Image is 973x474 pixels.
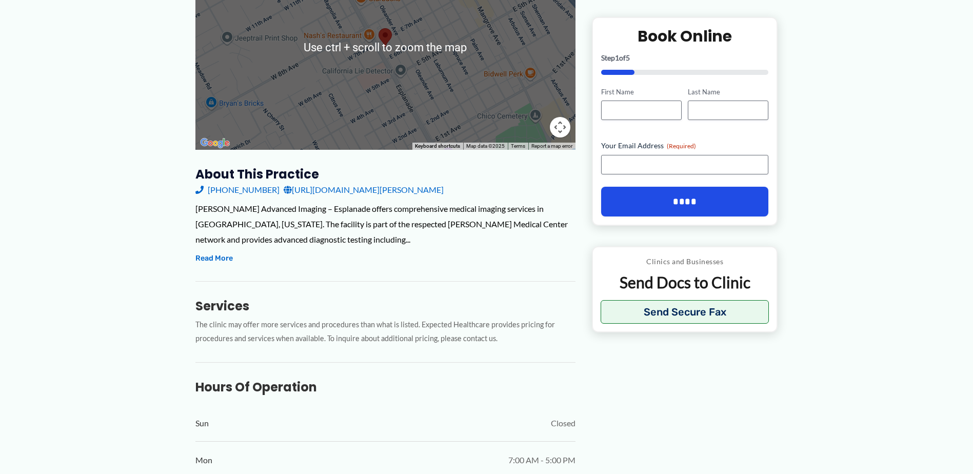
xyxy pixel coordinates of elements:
h3: About this practice [195,166,575,182]
span: 1 [615,53,619,62]
h3: Hours of Operation [195,379,575,395]
span: (Required) [667,142,696,150]
span: Map data ©2025 [466,143,505,149]
button: Read More [195,252,233,265]
p: Clinics and Businesses [601,255,769,268]
h3: Services [195,298,575,314]
div: [PERSON_NAME] Advanced Imaging – Esplanade offers comprehensive medical imaging services in [GEOG... [195,201,575,247]
a: [URL][DOMAIN_NAME][PERSON_NAME] [284,182,444,197]
span: 7:00 AM - 5:00 PM [508,452,575,468]
img: Google [198,136,232,150]
span: Closed [551,416,575,431]
a: Terms (opens in new tab) [511,143,525,149]
a: Report a map error [531,143,572,149]
button: Send Secure Fax [601,300,769,324]
a: Open this area in Google Maps (opens a new window) [198,136,232,150]
label: First Name [601,87,682,96]
h2: Book Online [601,26,769,46]
p: Step of [601,54,769,61]
label: Your Email Address [601,141,769,151]
p: The clinic may offer more services and procedures than what is listed. Expected Healthcare provid... [195,318,575,346]
span: Mon [195,452,212,468]
p: Send Docs to Clinic [601,272,769,292]
span: Sun [195,416,209,431]
label: Last Name [688,87,768,96]
button: Map camera controls [550,117,570,137]
button: Keyboard shortcuts [415,143,460,150]
a: [PHONE_NUMBER] [195,182,280,197]
span: 5 [626,53,630,62]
